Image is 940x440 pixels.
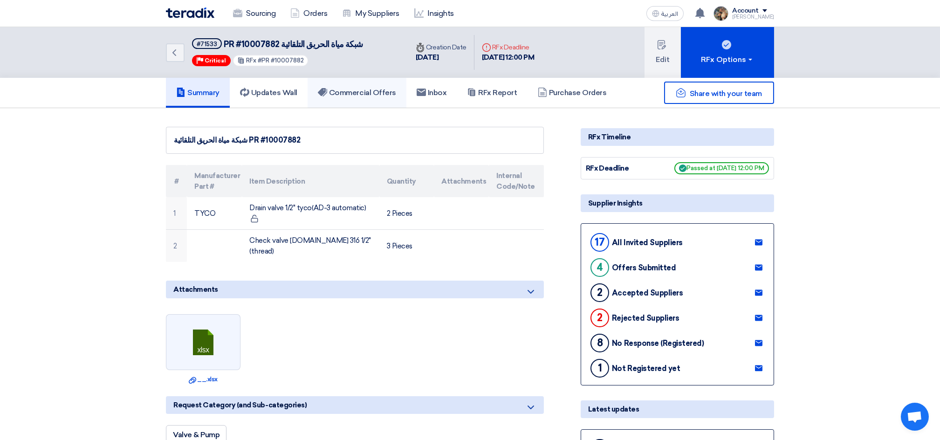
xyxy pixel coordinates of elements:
div: Creation Date [416,42,467,52]
span: RFx [246,57,256,64]
span: Attachments [173,284,218,295]
h5: Purchase Orders [538,88,607,97]
span: Request Category (and Sub-categories) [173,400,307,410]
th: Item Description [242,165,379,197]
div: RFx Options [701,54,754,65]
h5: RFx Report [467,88,517,97]
div: [DATE] [416,52,467,63]
a: My Suppliers [335,3,406,24]
button: العربية [646,6,684,21]
div: RFx Deadline [482,42,535,52]
div: 2 [590,309,609,327]
div: No Response (Registered) [612,339,704,348]
div: Offers Submitted [612,263,676,272]
div: Not Registered yet [612,364,680,373]
div: Accepted Suppliers [612,289,683,297]
span: Valve & Pump [173,430,220,439]
a: Commercial Offers [308,78,406,108]
div: [PERSON_NAME] [732,14,774,20]
div: 8 [590,334,609,352]
div: Rejected Suppliers [612,314,679,323]
a: __.xlsx [169,375,238,384]
h5: Summary [176,88,220,97]
img: file_1710751448746.jpg [714,6,728,21]
div: Account [732,7,759,15]
td: 2 Pieces [379,197,434,230]
span: Passed at [DATE] 12:00 PM [674,162,769,174]
a: Insights [407,3,461,24]
th: Quantity [379,165,434,197]
a: Inbox [406,78,457,108]
a: Updates Wall [230,78,308,108]
a: RFx Report [457,78,527,108]
div: [DATE] 12:00 PM [482,52,535,63]
a: Orders [283,3,335,24]
a: Purchase Orders [528,78,617,108]
th: Manufacturer Part # [187,165,242,197]
span: Share with your team [690,89,762,98]
h5: Commercial Offers [318,88,396,97]
span: العربية [661,11,678,17]
th: # [166,165,187,197]
td: 3 Pieces [379,230,434,262]
button: RFx Options [681,27,774,78]
div: #71533 [197,41,217,47]
div: Open chat [901,403,929,431]
td: 2 [166,230,187,262]
td: Drain valve 1/2" tyco(AD-3 automatic) [242,197,379,230]
a: Sourcing [226,3,283,24]
div: RFx Deadline [586,163,656,174]
span: #PR #10007882 [258,57,304,64]
th: Internal Code/Note [489,165,544,197]
div: 2 [590,283,609,302]
button: Edit [645,27,681,78]
td: 1 [166,197,187,230]
img: Teradix logo [166,7,214,18]
h5: Inbox [417,88,447,97]
th: Attachments [434,165,489,197]
td: Check valve [DOMAIN_NAME] 316 1/2"(thread) [242,230,379,262]
div: 1 [590,359,609,378]
div: Latest updates [581,400,774,418]
div: 4 [590,258,609,277]
h5: Updates Wall [240,88,297,97]
td: TYCO [187,197,242,230]
div: 17 [590,233,609,252]
a: Summary [166,78,230,108]
span: Critical [205,57,226,64]
h5: شبكة مياة الحريق التلقائية PR #10007882 [192,38,363,50]
div: RFx Timeline [581,128,774,146]
div: شبكة مياة الحريق التلقائية PR #10007882 [174,135,536,146]
span: شبكة مياة الحريق التلقائية PR #10007882 [224,39,363,49]
div: Supplier Insights [581,194,774,212]
div: All Invited Suppliers [612,238,683,247]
